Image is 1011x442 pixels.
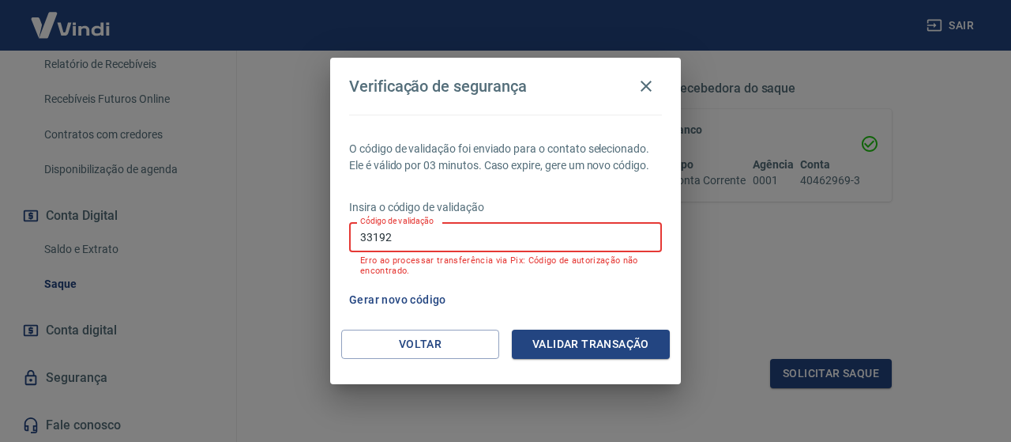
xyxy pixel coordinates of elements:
[343,285,453,315] button: Gerar novo código
[360,255,651,276] p: Erro ao processar transferência via Pix: Código de autorização não encontrado.
[341,330,499,359] button: Voltar
[349,199,662,216] p: Insira o código de validação
[512,330,670,359] button: Validar transação
[360,215,434,227] label: Código de validação
[349,77,527,96] h4: Verificação de segurança
[349,141,662,174] p: O código de validação foi enviado para o contato selecionado. Ele é válido por 03 minutos. Caso e...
